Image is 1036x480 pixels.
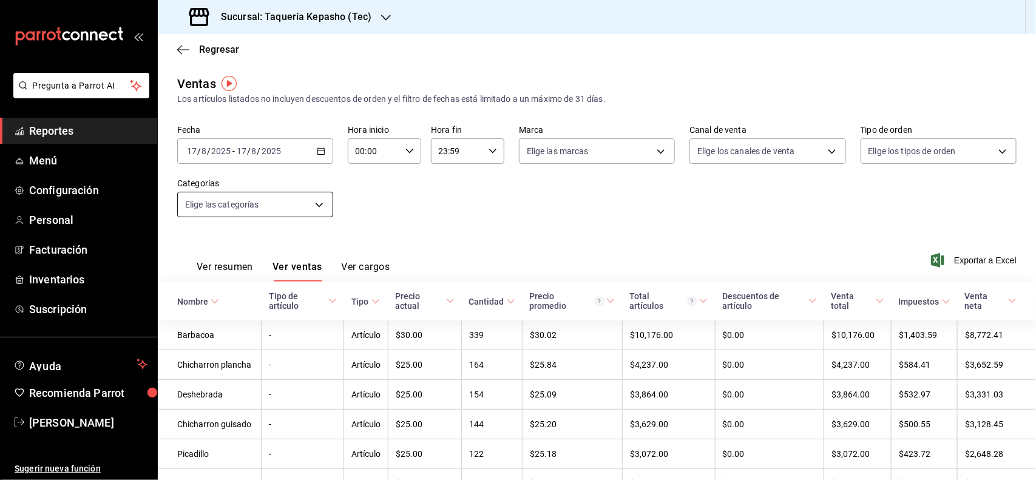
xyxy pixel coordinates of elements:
td: $4,237.00 [622,350,715,380]
div: Los artículos listados no incluyen descuentos de orden y el filtro de fechas está limitado a un m... [177,93,1017,106]
td: $25.09 [523,380,623,410]
input: -- [236,146,247,156]
td: Artículo [344,439,388,469]
label: Hora inicio [348,126,421,135]
span: Elige los tipos de orden [868,145,956,157]
span: Tipo de artículo [269,291,337,311]
div: Tipo de artículo [269,291,326,311]
svg: El total artículos considera cambios de precios en los artículos así como costos adicionales por ... [688,297,697,306]
span: Ayuda [29,357,132,371]
span: Nombre [177,297,219,306]
td: $1,403.59 [892,320,958,350]
label: Hora fin [431,126,504,135]
span: Impuestos [899,297,950,306]
div: navigation tabs [197,261,390,282]
td: $10,176.00 [824,320,892,350]
td: Artículo [344,410,388,439]
svg: Precio promedio = Total artículos / cantidad [595,297,604,306]
td: $0.00 [715,380,824,410]
td: $532.97 [892,380,958,410]
label: Fecha [177,126,333,135]
td: $30.00 [388,320,462,350]
td: $30.02 [523,320,623,350]
label: Canal de venta [689,126,845,135]
td: - [262,439,344,469]
input: -- [186,146,197,156]
button: Exportar a Excel [933,253,1017,268]
div: Tipo [351,297,369,306]
td: $3,128.45 [958,410,1036,439]
span: Personal [29,212,147,228]
td: 122 [462,439,523,469]
span: Reportes [29,123,147,139]
h3: Sucursal: Taquería Kepasho (Tec) [211,10,371,24]
td: $25.20 [523,410,623,439]
img: Tooltip marker [222,76,237,91]
input: -- [201,146,207,156]
td: $423.72 [892,439,958,469]
span: Elige las categorías [185,198,259,211]
span: Tipo [351,297,380,306]
span: / [207,146,211,156]
span: Elige los canales de venta [697,145,794,157]
span: Precio promedio [530,291,615,311]
button: Ver ventas [273,261,322,282]
td: $25.00 [388,380,462,410]
button: Pregunta a Parrot AI [13,73,149,98]
td: $3,652.59 [958,350,1036,380]
span: Venta total [831,291,884,311]
td: $3,864.00 [622,380,715,410]
td: $3,072.00 [622,439,715,469]
div: Venta total [831,291,873,311]
input: ---- [261,146,282,156]
td: Barbacoa [158,320,262,350]
input: -- [251,146,257,156]
label: Categorías [177,180,333,188]
div: Venta neta [965,291,1006,311]
td: 154 [462,380,523,410]
div: Cantidad [469,297,504,306]
div: Descuentos de artículo [722,291,806,311]
span: Recomienda Parrot [29,385,147,401]
td: $3,864.00 [824,380,892,410]
span: Regresar [199,44,239,55]
span: - [232,146,235,156]
td: $3,072.00 [824,439,892,469]
td: - [262,410,344,439]
td: Picadillo [158,439,262,469]
td: Artículo [344,320,388,350]
button: Ver resumen [197,261,253,282]
label: Tipo de orden [861,126,1017,135]
span: Configuración [29,182,147,198]
td: 339 [462,320,523,350]
button: Regresar [177,44,239,55]
td: $25.00 [388,439,462,469]
span: / [257,146,261,156]
td: Deshebrada [158,380,262,410]
span: [PERSON_NAME] [29,414,147,431]
td: $0.00 [715,439,824,469]
td: $4,237.00 [824,350,892,380]
span: / [247,146,251,156]
td: Chicharron plancha [158,350,262,380]
td: 164 [462,350,523,380]
span: Menú [29,152,147,169]
div: Impuestos [899,297,940,306]
td: - [262,350,344,380]
span: Sugerir nueva función [15,462,147,475]
span: Venta neta [965,291,1017,311]
td: 144 [462,410,523,439]
span: Total artículos [629,291,708,311]
td: Artículo [344,350,388,380]
div: Nombre [177,297,208,306]
td: $25.00 [388,410,462,439]
td: $500.55 [892,410,958,439]
td: $3,629.00 [824,410,892,439]
label: Marca [519,126,675,135]
td: $0.00 [715,320,824,350]
div: Total artículos [629,291,697,311]
span: Precio actual [396,291,455,311]
td: - [262,320,344,350]
td: $25.18 [523,439,623,469]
